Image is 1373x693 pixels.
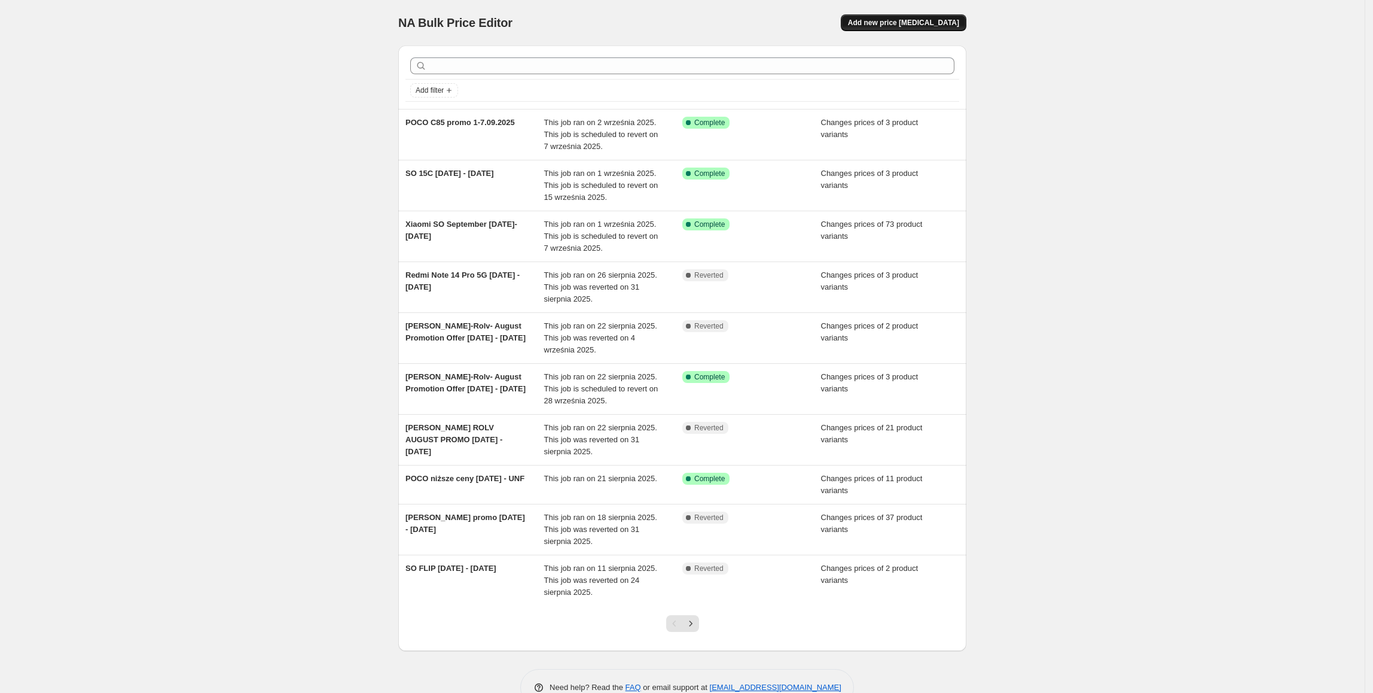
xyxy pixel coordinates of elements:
[544,220,658,253] span: This job ran on 1 września 2025. This job is scheduled to revert on 7 września 2025.
[544,423,657,456] span: This job ran on 22 sierpnia 2025. This job was reverted on 31 sierpnia 2025.
[821,220,923,241] span: Changes prices of 73 product variants
[666,615,699,632] nav: Pagination
[694,423,724,433] span: Reverted
[405,169,494,178] span: SO 15C [DATE] - [DATE]
[405,564,496,573] span: SO FLIP [DATE] - [DATE]
[405,220,517,241] span: Xiaomi SO September [DATE]- [DATE]
[641,683,710,692] span: or email support at
[821,372,919,393] span: Changes prices of 3 product variants
[410,83,458,98] button: Add filter
[544,169,658,202] span: This job ran on 1 września 2025. This job is scheduled to revert on 15 września 2025.
[821,118,919,139] span: Changes prices of 3 product variants
[682,615,699,632] button: Next
[544,270,657,303] span: This job ran on 26 sierpnia 2025. This job was reverted on 31 sierpnia 2025.
[821,474,923,495] span: Changes prices of 11 product variants
[694,169,725,178] span: Complete
[848,18,959,28] span: Add new price [MEDICAL_DATA]
[694,372,725,382] span: Complete
[821,564,919,585] span: Changes prices of 2 product variants
[841,14,966,31] button: Add new price [MEDICAL_DATA]
[398,16,512,29] span: NA Bulk Price Editor
[694,118,725,127] span: Complete
[694,270,724,280] span: Reverted
[694,564,724,573] span: Reverted
[405,423,502,456] span: [PERSON_NAME] ROLV AUGUST PROMO [DATE] - [DATE]
[405,270,520,291] span: Redmi Note 14 Pro 5G [DATE] - [DATE]
[626,683,641,692] a: FAQ
[405,513,525,534] span: [PERSON_NAME] promo [DATE] - [DATE]
[821,169,919,190] span: Changes prices of 3 product variants
[821,321,919,342] span: Changes prices of 2 product variants
[550,683,626,692] span: Need help? Read the
[544,118,658,151] span: This job ran on 2 września 2025. This job is scheduled to revert on 7 września 2025.
[694,474,725,484] span: Complete
[694,321,724,331] span: Reverted
[405,474,524,483] span: POCO niższe ceny [DATE] - UNF
[405,118,515,127] span: POCO C85 promo 1-7.09.2025
[694,513,724,522] span: Reverted
[544,513,657,546] span: This job ran on 18 sierpnia 2025. This job was reverted on 31 sierpnia 2025.
[544,564,657,597] span: This job ran on 11 sierpnia 2025. This job was reverted on 24 sierpnia 2025.
[544,372,658,405] span: This job ran on 22 sierpnia 2025. This job is scheduled to revert on 28 września 2025.
[405,321,526,342] span: [PERSON_NAME]-Rolv- August Promotion Offer [DATE] - [DATE]
[544,474,657,483] span: This job ran on 21 sierpnia 2025.
[821,270,919,291] span: Changes prices of 3 product variants
[544,321,657,354] span: This job ran on 22 sierpnia 2025. This job was reverted on 4 września 2025.
[694,220,725,229] span: Complete
[821,423,923,444] span: Changes prices of 21 product variants
[710,683,841,692] a: [EMAIL_ADDRESS][DOMAIN_NAME]
[821,513,923,534] span: Changes prices of 37 product variants
[405,372,526,393] span: [PERSON_NAME]-Rolv- August Promotion Offer [DATE] - [DATE]
[416,86,444,95] span: Add filter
